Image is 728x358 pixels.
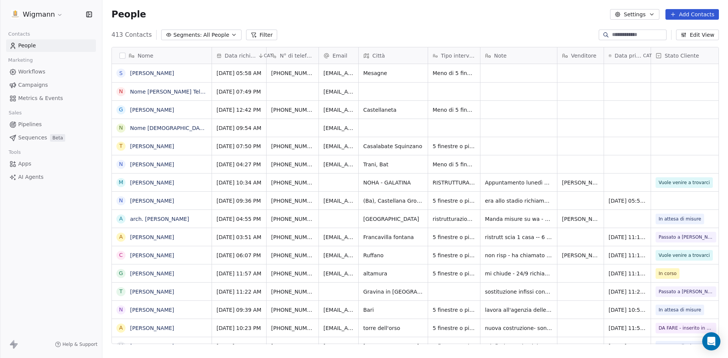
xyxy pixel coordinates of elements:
span: RISTRUTTURAZIONE E PARTE AMPLIAMENTO ABITAZIONE. SONO GIA STATI IN [GEOGRAPHIC_DATA]. [433,179,475,186]
span: sostituzione infissi condominio 3 piano. ora alluminio verde - vorrebbe pvc bianco eff legno o po... [485,288,552,295]
span: 5 finestre o più di 5 [433,306,475,314]
span: Tipo intervento [441,52,475,59]
span: Beta [50,134,65,142]
span: [DATE] 09:36 PM [217,197,262,205]
span: Passato a [PERSON_NAME] [659,233,713,241]
a: [PERSON_NAME] [130,143,174,149]
span: [EMAIL_ADDRESS][DOMAIN_NAME] [323,270,354,277]
span: [DATE] 09:54 AM [217,124,262,132]
span: [DATE] 05:52 PM [609,197,646,205]
span: [GEOGRAPHIC_DATA] [363,215,423,223]
span: [PERSON_NAME] [562,252,599,259]
span: [EMAIL_ADDRESS][DOMAIN_NAME] [323,233,354,241]
span: [DATE] 11:11 AM [609,270,646,277]
span: 5 finestre o più di 5 [433,233,475,241]
div: Data richiestaCAT [212,47,266,64]
span: People [18,42,36,50]
span: lavora all'agenzia delle entrate10 infissi -- monoblocco con l'avvolg classica motorizz + cassone... [485,306,552,314]
div: grid [112,64,212,344]
a: [PERSON_NAME] [130,180,174,186]
span: (Ba), Castellana Grotte [363,197,423,205]
a: Metrics & Events [6,92,96,105]
span: Casalabate Squinzano [363,142,423,150]
a: Campaigns [6,79,96,91]
div: Stato Cliente [651,47,721,64]
span: Wigmann [23,9,55,19]
span: [PHONE_NUMBER] [271,215,314,223]
button: Edit View [676,30,719,40]
span: [DATE] 07:50 PM [217,142,262,150]
span: Città [372,52,385,59]
span: [PERSON_NAME] [562,215,599,223]
span: Data primo contatto [615,52,642,59]
span: [PHONE_NUMBER] [271,324,314,332]
span: All People [203,31,229,39]
a: [PERSON_NAME] [130,270,174,277]
a: SequencesBeta [6,131,96,144]
span: Manda misure su wa - quando sono pronti i prev viene a ritirarli [485,215,552,223]
div: N [119,160,123,168]
span: In corso [659,270,676,277]
span: In attesa di misure [659,215,701,223]
div: G [119,269,123,277]
a: [PERSON_NAME] [130,70,174,76]
span: Meno di 5 finestre [433,69,475,77]
span: DA FARE - inserito in cartella [659,324,713,332]
span: [PHONE_NUMBER] [271,288,314,295]
span: [DATE] 09:39 AM [217,306,262,314]
span: [PHONE_NUMBER] [271,197,314,205]
span: [EMAIL_ADDRESS][DOMAIN_NAME] [323,197,354,205]
span: 5 finestre o più di 5 [433,197,475,205]
span: Castellaneta [363,106,423,114]
span: Vuole venire a trovarci [659,179,710,186]
span: Appuntamento lunedì 29 ore 17 [485,179,552,186]
span: 5 finestre o più di 5 [433,142,475,150]
span: [EMAIL_ADDRESS][DOMAIN_NAME] [323,142,354,150]
span: Ruffano [363,252,423,259]
button: Settings [610,9,659,20]
div: T [119,142,123,150]
div: V [119,342,123,350]
span: Help & Support [63,341,97,347]
span: Meno di 5 finestre [433,161,475,168]
span: Sales [5,107,25,119]
div: N° di telefono [267,47,318,64]
span: Note [494,52,507,59]
span: [PHONE_NUMBER] [271,233,314,241]
span: Sequences [18,134,47,142]
a: [PERSON_NAME] [130,343,174,349]
span: ristrutturazione. Preventivo in pvc e alternativa alluminio. [433,215,475,223]
span: Pipelines [18,120,42,128]
span: [EMAIL_ADDRESS][DOMAIN_NAME] [323,306,354,314]
span: Workflows [18,68,45,76]
div: Email [319,47,358,64]
div: Data primo contattoCAT [604,47,651,64]
span: [DATE] 04:55 PM [217,215,262,223]
span: Email [333,52,347,59]
span: [DATE] 10:53 AM [609,306,646,314]
a: [PERSON_NAME] [130,198,174,204]
a: [PERSON_NAME] [130,325,174,331]
span: [DATE] 07:49 PM [217,88,262,95]
span: [PHONE_NUMBER] [271,179,314,186]
span: [DATE] 10:34 AM [217,179,262,186]
span: 5 finestre o più di 5 [433,270,475,277]
a: Apps [6,158,96,170]
span: 7 infissi - condominio pt - FORN + POSA -- ora legno -- pvc bianco -- prima richiesta, non mi dic... [485,342,552,350]
div: S [119,69,123,77]
span: People [111,9,146,20]
a: Help & Support [55,341,97,347]
span: [EMAIL_ADDRESS][DOMAIN_NAME] [323,88,354,95]
span: [DATE] 11:14 AM [609,252,646,259]
span: Venditore [571,52,596,59]
span: CAT [264,53,273,59]
div: N [119,124,123,132]
span: Vuole venire a trovarci [659,252,710,259]
a: arch. [PERSON_NAME] [130,216,189,222]
span: [DATE] 11:15 AM [609,233,646,241]
span: 5 finestre o più di 5 [433,342,475,350]
a: AI Agents [6,171,96,183]
span: Bari [363,306,423,314]
span: [PHONE_NUMBER] [271,306,314,314]
span: [DATE] 11:52 AM [609,324,646,332]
